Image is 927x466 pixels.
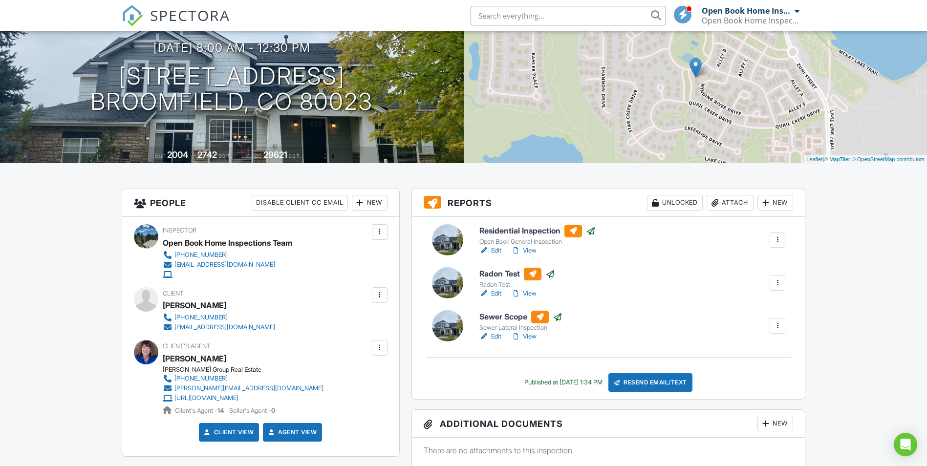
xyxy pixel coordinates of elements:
[608,373,692,392] div: Resend Email/Text
[167,149,188,160] div: 2004
[197,149,217,160] div: 2742
[174,251,228,259] div: [PHONE_NUMBER]
[174,261,275,269] div: [EMAIL_ADDRESS][DOMAIN_NAME]
[511,246,537,255] a: View
[894,433,917,456] div: Open Intercom Messenger
[202,427,254,437] a: Client View
[90,64,373,115] h1: [STREET_ADDRESS] Broomfield, CO 80023
[511,332,537,341] a: View
[479,268,555,289] a: Radon Test Radon Test
[163,298,226,313] div: [PERSON_NAME]
[163,351,226,366] a: [PERSON_NAME]
[424,445,794,456] p: There are no attachments to this inspection.
[479,324,562,332] div: Sewer Lateral Inspection
[252,195,348,211] div: Disable Client CC Email
[163,250,284,260] a: [PHONE_NUMBER]
[412,189,805,217] h3: Reports
[479,281,555,289] div: Radon Test
[511,289,537,298] a: View
[479,225,596,237] h6: Residential Inspection
[289,152,301,159] span: sq.ft.
[174,394,238,402] div: [URL][DOMAIN_NAME]
[266,427,317,437] a: Agent View
[217,407,224,414] strong: 14
[175,407,225,414] span: Client's Agent -
[163,383,323,393] a: [PERSON_NAME][EMAIL_ADDRESS][DOMAIN_NAME]
[702,16,799,25] div: Open Book Home Inspections
[479,246,501,255] a: Edit
[163,374,323,383] a: [PHONE_NUMBER]
[163,313,275,322] a: [PHONE_NUMBER]
[163,227,196,234] span: Inspector
[241,152,262,159] span: Lot Size
[647,195,703,211] div: Unlocked
[479,225,596,246] a: Residential Inspection Open Book General Inspection
[412,410,805,438] h3: Additional Documents
[479,268,555,280] h6: Radon Test
[163,322,275,332] a: [EMAIL_ADDRESS][DOMAIN_NAME]
[174,384,323,392] div: [PERSON_NAME][EMAIL_ADDRESS][DOMAIN_NAME]
[479,311,562,323] h6: Sewer Scope
[524,379,603,386] div: Published at [DATE] 1:34 PM
[479,332,501,341] a: Edit
[824,156,850,162] a: © MapTiler
[806,156,822,162] a: Leaflet
[153,41,310,54] h3: [DATE] 8:00 am - 12:30 pm
[804,155,927,164] div: |
[479,238,596,246] div: Open Book General Inspection
[702,6,792,16] div: Open Book Home Inspections Team
[263,149,287,160] div: 29621
[271,407,275,414] strong: 0
[174,323,275,331] div: [EMAIL_ADDRESS][DOMAIN_NAME]
[122,189,399,217] h3: People
[479,311,562,332] a: Sewer Scope Sewer Lateral Inspection
[174,314,228,321] div: [PHONE_NUMBER]
[757,416,793,431] div: New
[163,393,323,403] a: [URL][DOMAIN_NAME]
[352,195,388,211] div: New
[163,235,292,250] div: Open Book Home Inspections Team
[707,195,754,211] div: Attach
[218,152,232,159] span: sq. ft.
[757,195,793,211] div: New
[852,156,925,162] a: © OpenStreetMap contributors
[150,5,230,25] span: SPECTORA
[471,6,666,25] input: Search everything...
[163,366,331,374] div: [PERSON_NAME] Group Real Estate
[229,407,275,414] span: Seller's Agent -
[163,342,211,350] span: Client's Agent
[479,289,501,298] a: Edit
[174,375,228,382] div: [PHONE_NUMBER]
[122,13,230,34] a: SPECTORA
[163,260,284,270] a: [EMAIL_ADDRESS][DOMAIN_NAME]
[155,152,166,159] span: Built
[163,290,184,297] span: Client
[122,5,143,26] img: The Best Home Inspection Software - Spectora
